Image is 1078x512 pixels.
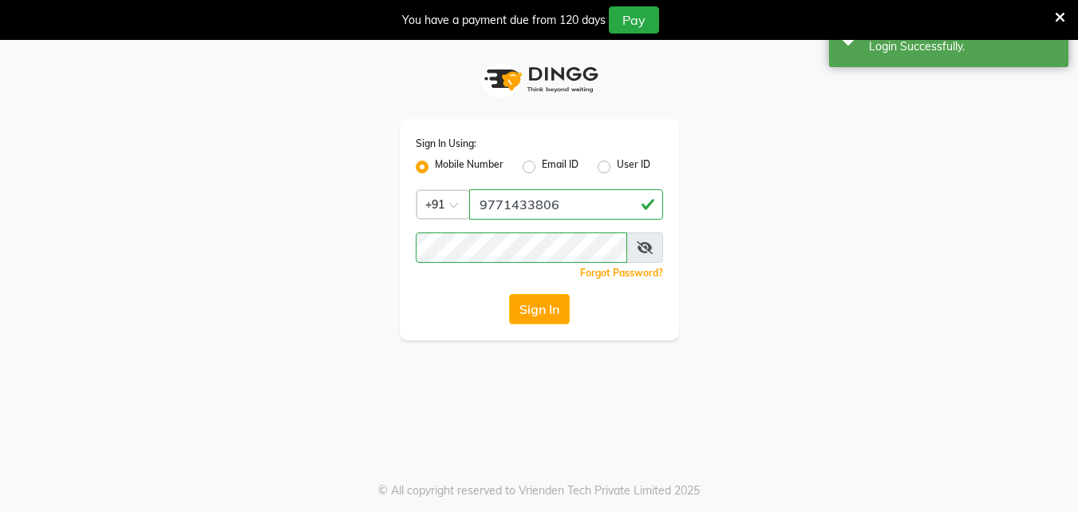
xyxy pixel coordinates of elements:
[617,157,650,177] label: User ID
[509,294,570,324] button: Sign In
[609,6,659,34] button: Pay
[416,232,627,263] input: Username
[869,38,1056,55] div: Login Successfully.
[580,267,663,279] a: Forgot Password?
[542,157,578,177] label: Email ID
[476,56,603,103] img: logo1.svg
[469,189,663,220] input: Username
[402,12,606,29] div: You have a payment due from 120 days
[435,157,503,177] label: Mobile Number
[416,137,476,151] label: Sign In Using:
